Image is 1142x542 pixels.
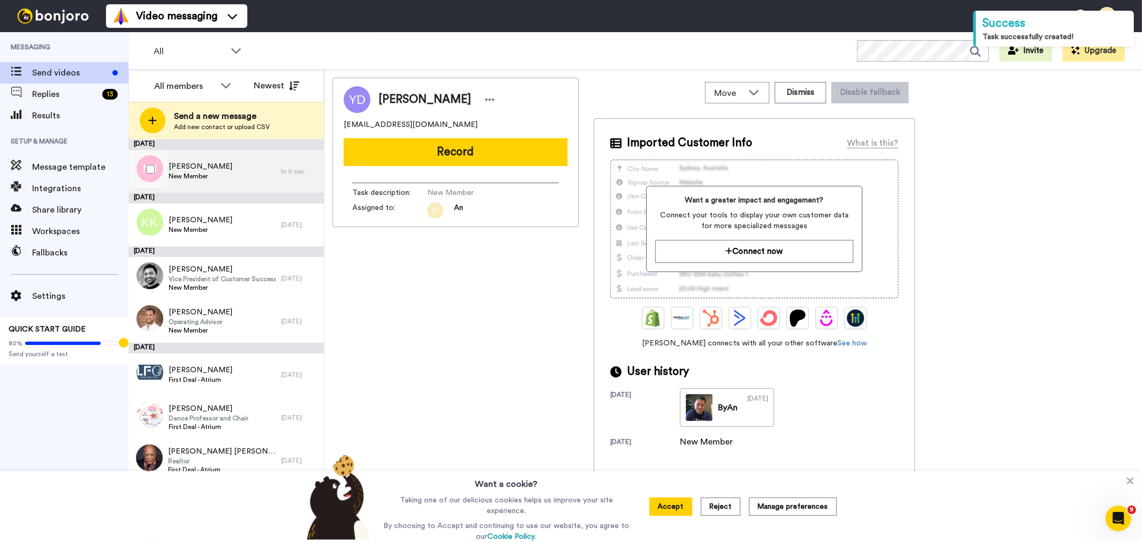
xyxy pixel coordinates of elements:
span: Integrations [32,182,128,195]
img: kk.png [137,209,163,236]
img: Drip [818,310,835,327]
button: Connect now [655,240,853,263]
span: Send videos [32,66,108,79]
span: [PERSON_NAME] connects with all your other software [610,338,898,349]
div: By An [718,401,738,414]
img: Shopify [645,310,662,327]
button: Record [344,138,568,166]
img: 71816507-17a3-48c4-a5ae-2d6450d9b6a4.jpg [137,305,163,332]
img: ConvertKit [760,310,777,327]
img: tc.png [427,202,443,219]
div: [DATE] [128,343,324,353]
div: What is this? [847,137,898,149]
span: Assigned to: [352,202,427,219]
span: New Member [169,326,232,335]
span: [PERSON_NAME] [379,92,471,108]
span: [PERSON_NAME] [169,307,232,318]
div: [DATE] [281,221,319,229]
button: Disable fallback [831,82,909,103]
span: Workspaces [32,225,128,238]
span: Move [714,87,743,100]
div: 13 [102,89,118,100]
span: Connect your tools to display your own customer data for more specialized messages [655,210,853,231]
a: Cookie Policy [487,533,535,540]
span: Settings [32,290,128,303]
img: Ontraport [674,310,691,327]
img: e903244b-5e95-4598-93db-8ceb31f563cb.jpg [136,445,163,471]
span: Dance Professor and Chair [169,414,248,423]
img: 3b7668fd-0f06-4d3a-8156-872daa38257f.jpg [137,359,163,386]
span: 9 [1128,506,1136,514]
div: [DATE] [128,139,324,150]
button: Accept [649,498,692,516]
div: In 0 sec. [281,167,319,176]
span: [PERSON_NAME] [169,403,248,414]
p: By choosing to Accept and continuing to use our website, you agree to our . [381,521,632,542]
span: Results [32,109,128,122]
span: Share library [32,204,128,216]
span: [PERSON_NAME] [169,161,232,172]
a: ByAn[DATE] [680,388,774,427]
img: GoHighLevel [847,310,864,327]
div: [DATE] [281,317,319,326]
span: First Deal - Atrium [169,423,248,431]
span: Vice President of Customer Success [169,275,276,283]
img: ActiveCampaign [731,310,748,327]
span: [EMAIL_ADDRESS][DOMAIN_NAME] [344,119,478,130]
div: [DATE] [281,413,319,422]
span: [PERSON_NAME] [169,215,232,225]
span: [PERSON_NAME] [169,365,232,375]
img: vm-color.svg [112,7,130,25]
span: Imported Customer Info [627,135,752,151]
span: 80% [9,339,22,348]
div: Task successfully created! [982,32,1128,42]
div: [DATE] [747,394,768,421]
span: Send yourself a test [9,350,120,358]
span: Want a greater impact and engagement? [655,195,853,206]
span: Message template [32,161,128,174]
button: Manage preferences [749,498,837,516]
span: Operating Advisor [169,318,232,326]
button: Dismiss [775,82,826,103]
img: 1b6aa270-ee2e-422c-9216-79b20039d0e8.png [137,402,163,428]
div: [DATE] [281,456,319,465]
iframe: Intercom live chat [1106,506,1131,531]
span: User history [627,364,689,380]
span: [PERSON_NAME] [PERSON_NAME] [168,446,276,457]
span: All [154,45,225,58]
img: bear-with-cookie.png [297,454,376,540]
div: [DATE] [128,246,324,257]
button: Reject [701,498,740,516]
div: Success [982,15,1128,32]
span: Send a new message [174,110,270,123]
span: New Member [169,283,276,292]
div: Tooltip anchor [119,338,128,348]
span: New Member [427,187,529,198]
span: QUICK START GUIDE [9,326,86,333]
p: Taking one of our delicious cookies helps us improve your site experience. [381,495,632,516]
span: Realtor [168,457,276,465]
span: New Member [169,225,232,234]
span: An [454,202,463,219]
span: Video messaging [136,9,217,24]
div: All members [154,80,215,93]
span: Task description : [352,187,427,198]
div: [DATE] [281,371,319,379]
span: [PERSON_NAME] [169,264,276,275]
button: Invite [1000,40,1052,62]
div: [DATE] [610,390,680,427]
img: 43140cb5-17c0-4871-be9a-8aff15c0aa4c-thumb.jpg [686,394,713,421]
img: Patreon [789,310,806,327]
button: Newest [246,75,307,96]
button: Upgrade [1063,40,1125,62]
img: bj-logo-header-white.svg [13,9,93,24]
div: [DATE] [128,193,324,204]
span: Replies [32,88,98,101]
span: First Deal - Atrium [168,465,276,474]
a: See how [837,340,867,347]
span: New Member [169,172,232,180]
span: Add new contact or upload CSV [174,123,270,131]
img: Image of Yasmina Darveniza [344,86,370,113]
span: First Deal - Atrium [169,375,232,384]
